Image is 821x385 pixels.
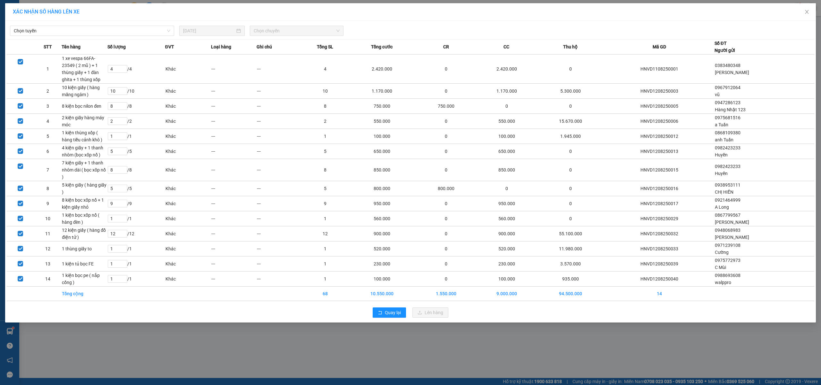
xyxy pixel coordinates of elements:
[211,272,257,287] td: ---
[416,196,476,211] td: 0
[715,40,735,54] div: Số ĐT Người gửi
[416,84,476,99] td: 0
[62,144,107,159] td: 4 kiện giấy + 1 thanh nhôm (bọc xốp nổ )
[257,114,302,129] td: ---
[715,85,741,90] span: 0967912064
[165,54,211,84] td: Khác
[715,171,728,176] span: Huyền
[62,84,107,99] td: 10 kiện giấy ( hàng măng ngâm )
[537,129,605,144] td: 1.945.000
[416,272,476,287] td: 0
[605,84,715,99] td: HNVD1208250003
[537,99,605,114] td: 0
[62,287,107,301] td: Tổng cộng
[715,137,733,142] span: anh Tuấn
[165,211,211,226] td: Khác
[302,241,348,256] td: 1
[715,70,749,75] span: [PERSON_NAME]
[715,189,733,195] span: CHỊ HIỀN
[715,164,741,169] span: 0982423233
[476,129,537,144] td: 100.000
[302,211,348,226] td: 1
[348,54,416,84] td: 2.420.000
[165,159,211,181] td: Khác
[715,280,731,285] span: walppro
[348,99,416,114] td: 750.000
[715,273,741,278] span: 0988693608
[165,84,211,99] td: Khác
[34,99,62,114] td: 3
[348,129,416,144] td: 100.000
[348,144,416,159] td: 650.000
[107,84,165,99] td: / 10
[211,181,257,196] td: ---
[257,54,302,84] td: ---
[605,196,715,211] td: HNVD1208250017
[378,310,382,315] span: rollback
[211,196,257,211] td: ---
[165,256,211,272] td: Khác
[715,258,741,263] span: 0975772973
[107,159,165,181] td: / 8
[537,181,605,196] td: 0
[715,265,726,270] span: C Mùi
[302,129,348,144] td: 1
[476,84,537,99] td: 1.170.000
[476,287,537,301] td: 9.000.000
[62,272,107,287] td: 1 kiện bọc pe ( nắp cống )
[715,205,729,210] span: A Long
[416,211,476,226] td: 0
[416,256,476,272] td: 0
[537,256,605,272] td: 3.570.000
[416,129,476,144] td: 0
[371,43,393,50] span: Tổng cước
[715,182,741,188] span: 0938953111
[715,115,741,120] span: 0975681516
[302,272,348,287] td: 1
[605,114,715,129] td: HNVD1208250006
[34,159,62,181] td: 7
[211,99,257,114] td: ---
[605,241,715,256] td: HNVD1208250033
[605,159,715,181] td: HNVD1208250015
[211,226,257,241] td: ---
[385,309,401,316] span: Quay lại
[348,241,416,256] td: 520.000
[348,196,416,211] td: 950.000
[62,256,107,272] td: 1 kiện tủ bọc FE
[416,54,476,84] td: 0
[34,211,62,226] td: 10
[107,54,165,84] td: / 4
[537,196,605,211] td: 0
[715,152,728,157] span: Huyền
[257,211,302,226] td: ---
[62,43,80,50] span: Tên hàng
[165,226,211,241] td: Khác
[537,84,605,99] td: 5.300.000
[62,99,107,114] td: 8 kiện bọc nilon đen
[165,114,211,129] td: Khác
[302,114,348,129] td: 2
[34,144,62,159] td: 6
[416,144,476,159] td: 0
[211,129,257,144] td: ---
[34,256,62,272] td: 13
[165,99,211,114] td: Khác
[715,197,741,203] span: 0921464999
[34,114,62,129] td: 4
[257,196,302,211] td: ---
[348,211,416,226] td: 560.000
[211,211,257,226] td: ---
[348,181,416,196] td: 800.000
[34,129,62,144] td: 5
[317,43,333,50] span: Tổng SL
[373,307,406,318] button: rollbackQuay lại
[44,43,52,50] span: STT
[34,84,62,99] td: 2
[476,54,537,84] td: 2.420.000
[537,287,605,301] td: 94.500.000
[416,99,476,114] td: 750.000
[476,241,537,256] td: 520.000
[34,272,62,287] td: 14
[416,181,476,196] td: 800.000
